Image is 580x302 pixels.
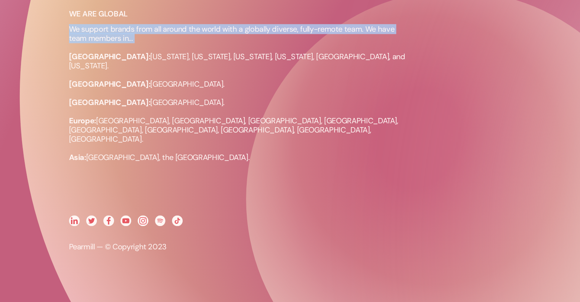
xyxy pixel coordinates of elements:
[69,52,151,61] strong: [GEOGRAPHIC_DATA]:
[69,152,86,162] strong: Asia:
[69,116,96,126] strong: Europe:
[69,24,412,162] p: We support brands from all around the world with a globally diverse, fully-remote team. We have t...
[69,242,412,251] p: Pearmill — © Copyright 2023
[69,79,151,89] strong: [GEOGRAPHIC_DATA]:
[69,97,151,107] strong: [GEOGRAPHIC_DATA]:
[69,9,229,18] p: WE ARE GLOBAL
